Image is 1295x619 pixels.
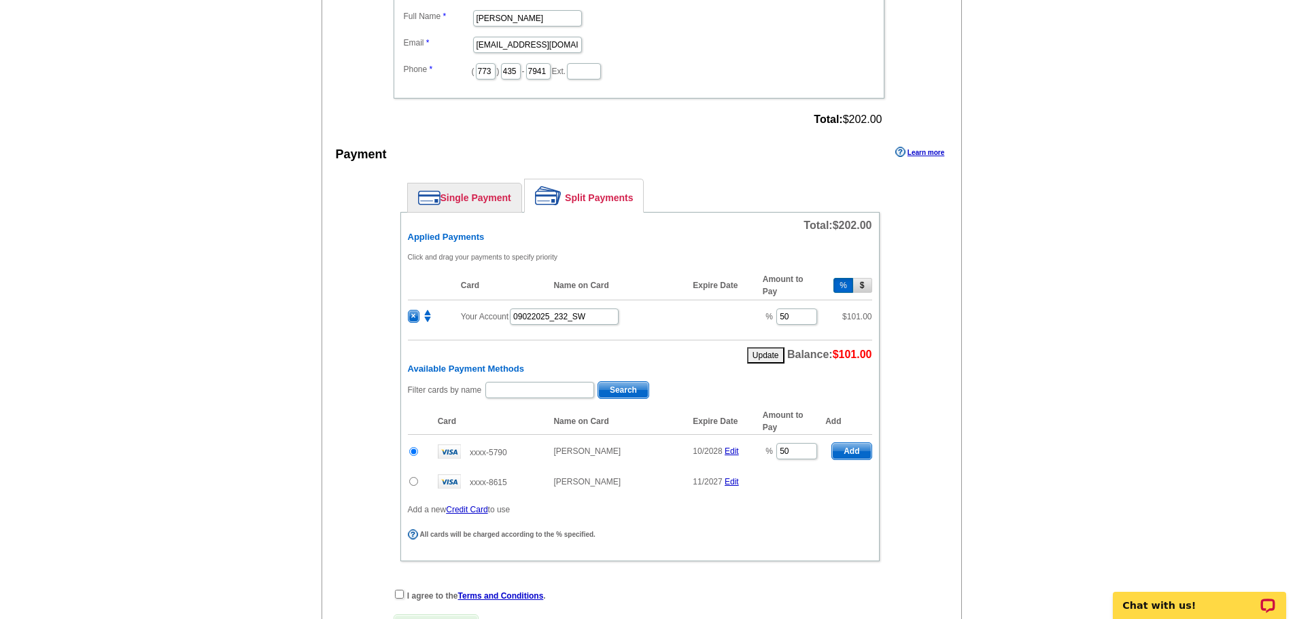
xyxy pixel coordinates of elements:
label: Full Name [404,10,472,22]
span: $202.00 [833,219,872,231]
a: Edit [725,477,739,487]
img: move.png [421,310,434,322]
img: split-payment.png [535,186,562,205]
span: 10/2028 [693,446,722,456]
th: Card [431,408,547,435]
th: Add [825,408,871,435]
label: Email [404,37,472,49]
span: $202.00 [814,113,882,126]
span: [PERSON_NAME] [553,477,621,487]
img: visa.gif [438,444,461,459]
th: Name on Card [547,271,686,300]
th: Name on Card [547,408,686,435]
span: [PERSON_NAME] [553,446,621,456]
span: Balance: [787,349,872,360]
span: Search [598,382,649,398]
span: $101.00 [833,349,872,360]
span: % [765,312,773,321]
button: Update [747,347,784,364]
p: Click and drag your payments to specify priority [408,251,872,263]
div: Payment [336,145,387,164]
button: Add [831,442,871,460]
span: $ [842,312,871,321]
img: single-payment.png [418,190,441,205]
img: visa.gif [438,474,461,489]
th: Card [454,271,547,300]
a: Split Payments [525,179,643,212]
span: 101.00 [847,312,872,321]
a: Edit [725,446,739,456]
button: % [833,278,853,293]
th: Expire Date [686,271,755,300]
strong: Total: [814,113,842,125]
span: Total: [804,219,871,231]
input: PO #: [510,308,619,325]
span: % [765,446,773,456]
span: xxxx-5790 [470,448,507,457]
span: xxxx-8615 [470,478,507,487]
div: All cards will be charged according to the % specified. [408,529,869,540]
th: Expire Date [686,408,755,435]
h6: Available Payment Methods [408,364,872,374]
span: 11/2027 [693,477,722,487]
label: Phone [404,63,472,75]
p: Add a new to use [408,503,872,516]
a: Learn more [895,147,944,158]
span: × [409,311,419,322]
label: Filter cards by name [408,384,482,396]
iframe: LiveChat chat widget [1104,576,1295,619]
button: Search [598,381,649,399]
a: Credit Card [446,505,487,514]
th: Amount to Pay [756,408,825,435]
th: Amount to Pay [756,271,825,300]
a: Single Payment [408,183,521,212]
h6: Applied Payments [408,232,872,243]
span: Add [832,443,871,459]
dd: ( ) - Ext. [400,60,878,81]
a: Terms and Conditions [458,591,544,601]
td: Your Account [454,300,756,333]
strong: I agree to the . [407,591,546,601]
button: × [408,310,419,323]
button: $ [853,278,872,293]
